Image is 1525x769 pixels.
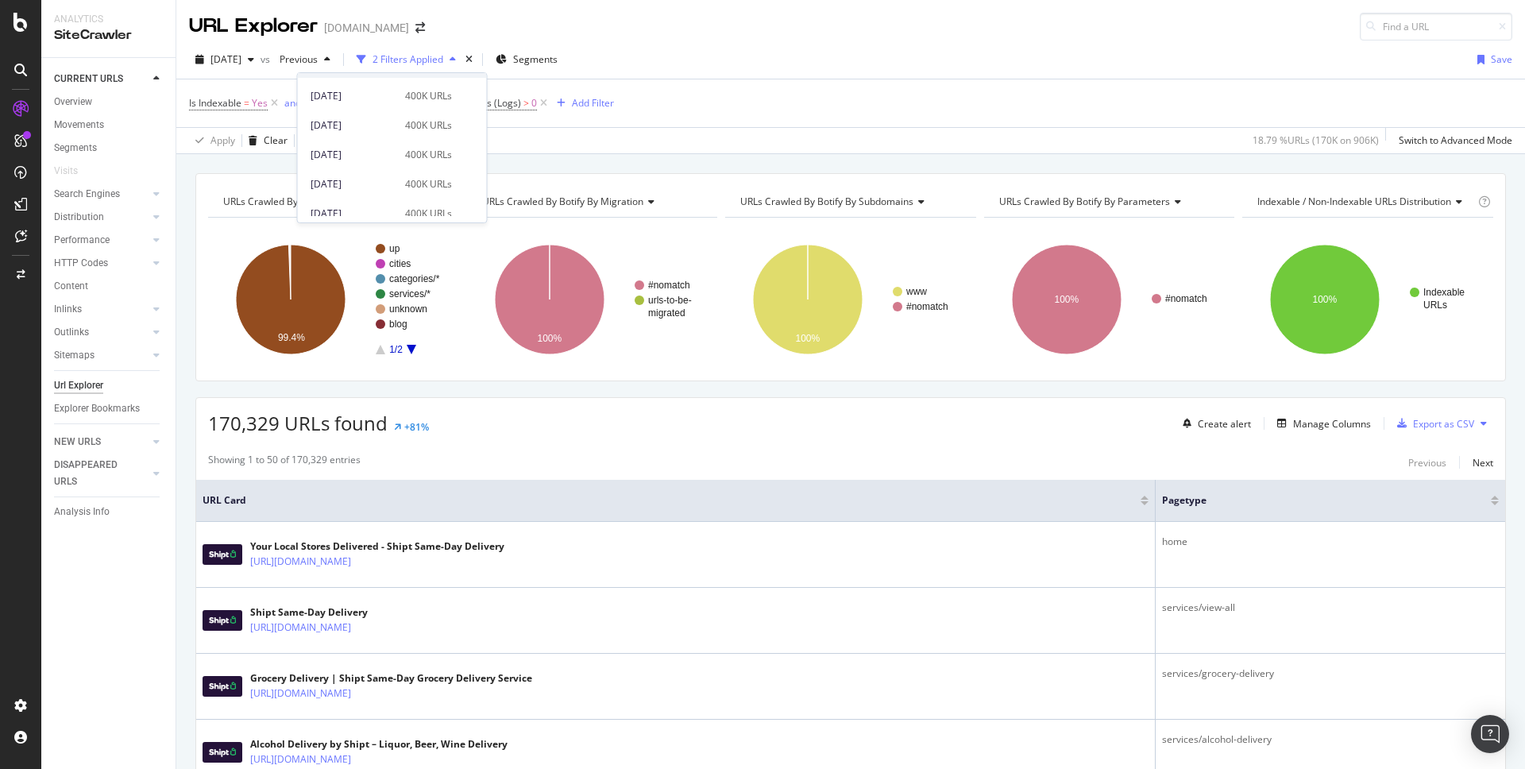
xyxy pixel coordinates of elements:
[389,344,403,355] text: 1/2
[189,96,241,110] span: Is Indexable
[415,22,425,33] div: arrow-right-arrow-left
[482,195,643,208] span: URLs Crawled By Botify By migration
[796,333,820,344] text: 100%
[984,230,1235,369] svg: A chart.
[278,332,305,343] text: 99.4%
[210,133,235,147] div: Apply
[725,230,976,369] div: A chart.
[389,319,407,330] text: blog
[1198,417,1251,431] div: Create alert
[54,434,101,450] div: NEW URLS
[54,377,164,394] a: Url Explorer
[203,544,242,565] img: main image
[54,13,163,26] div: Analytics
[54,209,104,226] div: Distribution
[54,504,164,520] a: Analysis Info
[906,301,948,312] text: #nomatch
[324,20,409,36] div: [DOMAIN_NAME]
[389,273,440,284] text: categories/*
[404,420,429,434] div: +81%
[1423,287,1465,298] text: Indexable
[905,286,927,297] text: www
[740,195,913,208] span: URLs Crawled By Botify By subdomains
[208,230,459,369] svg: A chart.
[1162,601,1499,615] div: services/view-all
[1473,453,1493,472] button: Next
[1408,456,1446,470] div: Previous
[537,333,562,344] text: 100%
[54,232,149,249] a: Performance
[54,504,110,520] div: Analysis Info
[1471,47,1512,72] button: Save
[648,295,692,306] text: urls-to-be-
[54,71,123,87] div: CURRENT URLS
[1054,294,1079,305] text: 100%
[405,177,452,191] div: 400K URLs
[54,26,163,44] div: SiteCrawler
[54,434,149,450] a: NEW URLS
[1257,195,1451,208] span: Indexable / Non-Indexable URLs distribution
[523,96,529,110] span: >
[996,189,1221,214] h4: URLs Crawled By Botify By parameters
[389,303,427,315] text: unknown
[54,347,95,364] div: Sitemaps
[250,686,351,701] a: [URL][DOMAIN_NAME]
[1413,417,1474,431] div: Export as CSV
[54,186,149,203] a: Search Engines
[1313,294,1338,305] text: 100%
[1162,535,1499,549] div: home
[1491,52,1512,66] div: Save
[250,752,351,767] a: [URL][DOMAIN_NAME]
[54,301,149,318] a: Inlinks
[405,89,452,103] div: 400K URLs
[1360,13,1512,41] input: Find a URL
[244,96,249,110] span: =
[405,148,452,162] div: 400K URLs
[54,278,164,295] a: Content
[1391,411,1474,436] button: Export as CSV
[250,671,532,686] div: Grocery Delivery | Shipt Same-Day Grocery Delivery Service
[54,209,149,226] a: Distribution
[479,189,704,214] h4: URLs Crawled By Botify By migration
[250,539,504,554] div: Your Local Stores Delivered - Shipt Same-Day Delivery
[54,71,149,87] a: CURRENT URLS
[54,457,134,490] div: DISAPPEARED URLS
[513,52,558,66] span: Segments
[264,133,288,147] div: Clear
[1293,417,1371,431] div: Manage Columns
[1392,128,1512,153] button: Switch to Advanced Mode
[189,128,235,153] button: Apply
[250,620,351,636] a: [URL][DOMAIN_NAME]
[311,207,396,221] div: [DATE]
[1242,230,1493,369] svg: A chart.
[389,243,400,254] text: up
[54,163,78,180] div: Visits
[350,47,462,72] button: 2 Filters Applied
[250,737,508,752] div: Alcohol Delivery by Shipt – Liquor, Beer, Wine Delivery
[1471,715,1509,753] div: Open Intercom Messenger
[648,280,690,291] text: #nomatch
[489,47,564,72] button: Segments
[467,230,718,369] svg: A chart.
[1162,493,1467,508] span: pagetype
[1253,133,1379,147] div: 18.79 % URLs ( 170K on 906K )
[261,52,273,66] span: vs
[250,554,351,570] a: [URL][DOMAIN_NAME]
[54,324,149,341] a: Outlinks
[389,258,411,269] text: cities
[273,47,337,72] button: Previous
[1473,456,1493,470] div: Next
[462,52,476,68] div: times
[1162,667,1499,681] div: services/grocery-delivery
[373,52,443,66] div: 2 Filters Applied
[54,117,164,133] a: Movements
[1176,411,1251,436] button: Create alert
[203,493,1137,508] span: URL Card
[737,189,962,214] h4: URLs Crawled By Botify By subdomains
[54,94,92,110] div: Overview
[54,324,89,341] div: Outlinks
[54,117,104,133] div: Movements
